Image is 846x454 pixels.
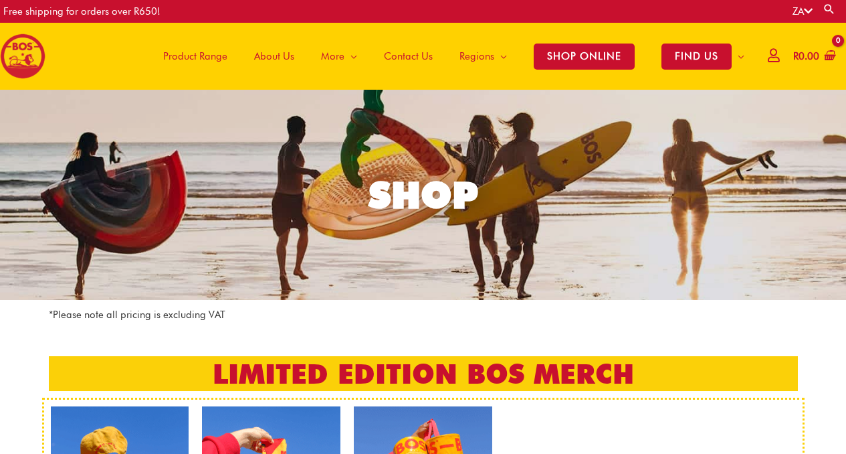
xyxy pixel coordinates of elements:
[49,356,798,391] h2: LIMITED EDITION BOS MERCH
[384,36,433,76] span: Contact Us
[163,36,227,76] span: Product Range
[254,36,294,76] span: About Us
[823,3,836,15] a: Search button
[368,177,478,214] div: SHOP
[49,307,798,323] p: *Please note all pricing is excluding VAT
[371,23,446,90] a: Contact Us
[790,42,836,72] a: View Shopping Cart, empty
[446,23,520,90] a: Regions
[793,50,819,62] bdi: 0.00
[150,23,241,90] a: Product Range
[534,44,635,70] span: SHOP ONLINE
[520,23,648,90] a: SHOP ONLINE
[661,44,732,70] span: FIND US
[140,23,758,90] nav: Site Navigation
[321,36,344,76] span: More
[792,5,813,17] a: ZA
[308,23,371,90] a: More
[459,36,494,76] span: Regions
[241,23,308,90] a: About Us
[793,50,799,62] span: R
